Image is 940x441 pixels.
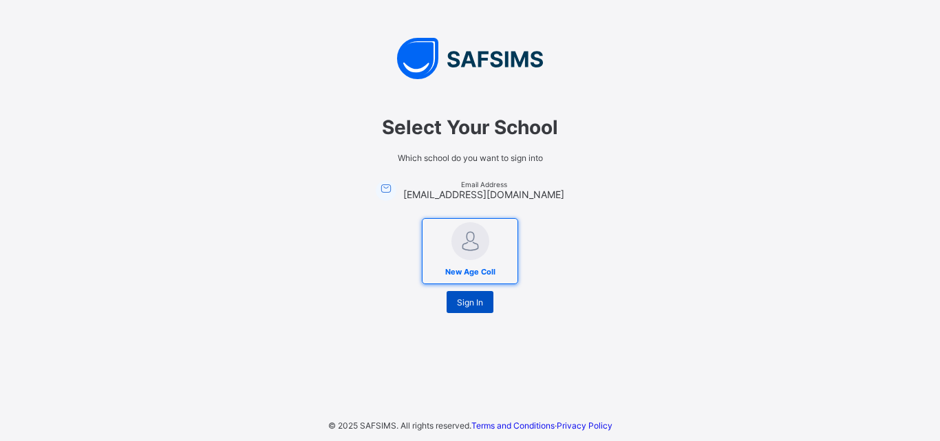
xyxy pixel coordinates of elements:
span: Which school do you want to sign into [277,153,663,163]
img: SAFSIMS Logo [264,38,676,79]
span: Sign In [457,297,483,308]
span: [EMAIL_ADDRESS][DOMAIN_NAME] [403,189,564,200]
a: Terms and Conditions [471,420,555,431]
a: Privacy Policy [557,420,612,431]
span: · [471,420,612,431]
span: Email Address [403,180,564,189]
span: Select Your School [277,116,663,139]
img: New Age Coll [451,222,489,260]
span: New Age Coll [442,263,499,280]
span: © 2025 SAFSIMS. All rights reserved. [328,420,471,431]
